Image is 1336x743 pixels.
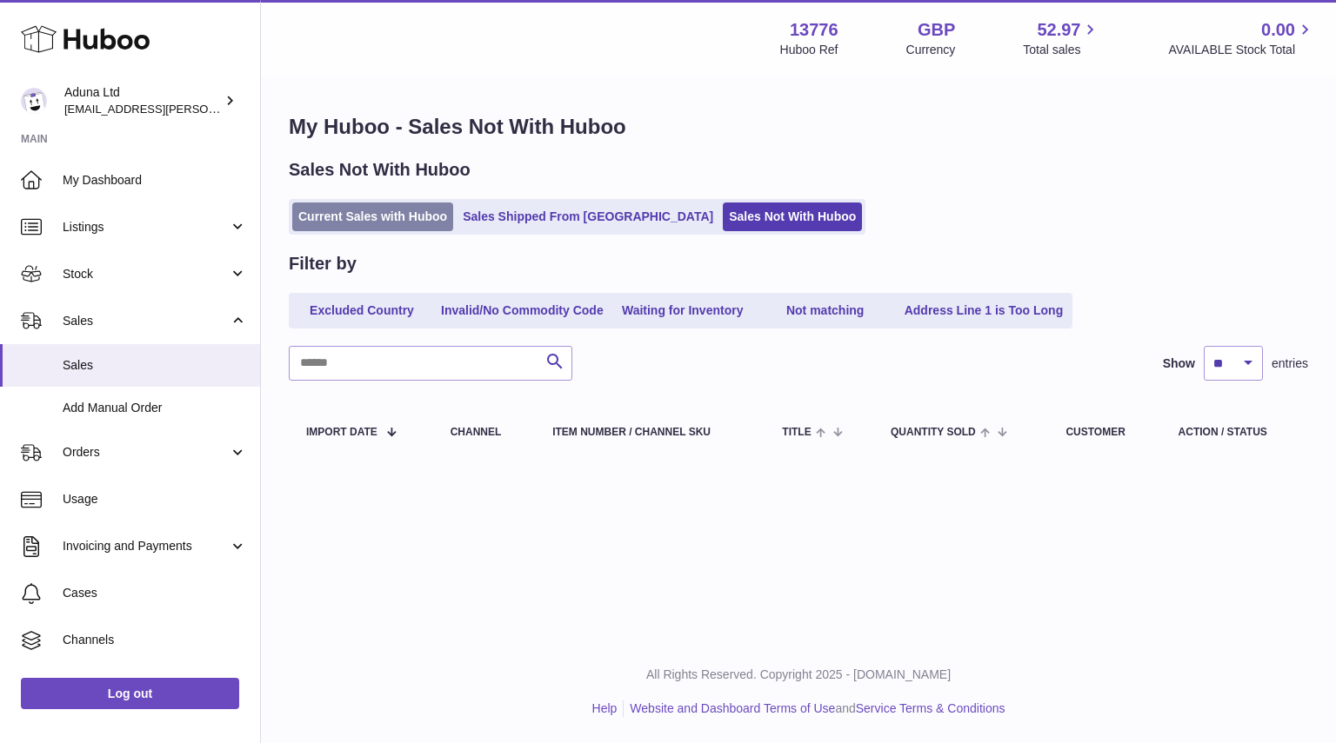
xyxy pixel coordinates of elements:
[630,701,835,715] a: Website and Dashboard Terms of Use
[63,266,229,282] span: Stock
[63,172,247,189] span: My Dashboard
[63,219,229,236] span: Listings
[780,42,838,58] div: Huboo Ref
[906,42,956,58] div: Currency
[64,102,442,116] span: [EMAIL_ADDRESS][PERSON_NAME][PERSON_NAME][DOMAIN_NAME]
[63,585,247,601] span: Cases
[435,296,610,325] a: Invalid/No Commodity Code
[21,678,239,709] a: Log out
[63,400,247,416] span: Add Manual Order
[306,427,377,438] span: Import date
[63,357,247,374] span: Sales
[1023,18,1100,58] a: 52.97 Total sales
[289,158,471,182] h2: Sales Not With Huboo
[1168,18,1315,58] a: 0.00 AVAILABLE Stock Total
[292,202,453,231] a: Current Sales with Huboo
[457,202,719,231] a: Sales Shipped From [GEOGRAPHIC_DATA]
[1037,18,1080,42] span: 52.97
[756,296,895,325] a: Not matching
[63,313,229,329] span: Sales
[63,538,229,554] span: Invoicing and Payments
[289,113,1308,141] h1: My Huboo - Sales Not With Huboo
[592,701,618,715] a: Help
[275,667,1322,683] p: All Rights Reserved. Copyright 2025 - [DOMAIN_NAME]
[64,84,221,117] div: Aduna Ltd
[63,444,229,461] span: Orders
[918,18,955,42] strong: GBP
[624,700,1005,717] li: and
[1023,42,1100,58] span: Total sales
[723,202,862,231] a: Sales Not With Huboo
[856,701,1005,715] a: Service Terms & Conditions
[782,427,811,438] span: Title
[613,296,752,325] a: Waiting for Inventory
[898,296,1070,325] a: Address Line 1 is Too Long
[451,427,518,438] div: Channel
[289,252,357,275] h2: Filter by
[552,427,747,438] div: Item Number / Channel SKU
[63,632,247,648] span: Channels
[21,88,47,114] img: deborahe.kamara@aduna.com
[1261,18,1295,42] span: 0.00
[292,296,431,325] a: Excluded Country
[1168,42,1315,58] span: AVAILABLE Stock Total
[891,427,976,438] span: Quantity Sold
[1179,427,1291,438] div: Action / Status
[1065,427,1143,438] div: Customer
[790,18,838,42] strong: 13776
[1163,355,1195,372] label: Show
[1272,355,1308,372] span: entries
[63,491,247,507] span: Usage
